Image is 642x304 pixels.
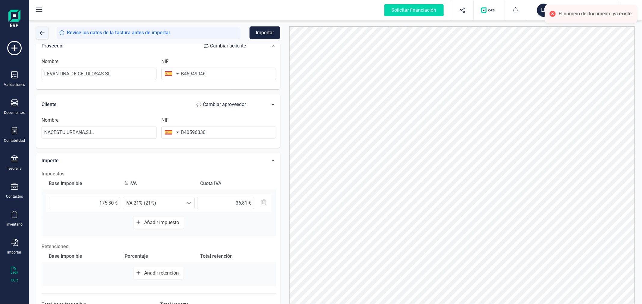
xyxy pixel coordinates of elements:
input: 0,00 € [197,197,254,209]
span: IVA 21% (21%) [123,197,183,209]
button: Importar [250,26,280,39]
div: Importar [8,250,22,255]
button: Solicitar financiación [377,1,451,20]
div: OCR [11,278,18,283]
div: Total retención [198,250,271,262]
div: El número de documento ya existe. [559,11,633,17]
button: Añadir retención [134,267,184,279]
div: Cliente [42,99,252,111]
div: LI [537,4,550,17]
input: 0,00 € [49,197,120,209]
button: Añadir impuesto [134,217,184,229]
div: Base imponible [46,250,120,262]
div: % IVA [122,178,196,190]
label: Nombre [42,58,58,65]
button: LILIV E ITV I VEL AS SLXEVI MARCH WOLTÉS [535,1,612,20]
img: Logo de OPS [481,7,497,13]
div: Porcentaje [122,250,196,262]
div: Proveedor [42,40,252,52]
div: Solicitar financiación [384,4,444,16]
button: Cambiar acliente [198,40,252,52]
span: Importe [42,158,59,163]
span: Revise los datos de la factura antes de importar. [67,29,171,36]
div: Contabilidad [4,138,25,143]
div: Tesorería [7,166,22,171]
div: Inventario [6,222,23,227]
img: Logo Finanedi [8,10,20,29]
label: NIF [161,117,169,124]
label: Nombre [42,117,58,124]
button: Logo de OPS [477,1,501,20]
label: NIF [161,58,169,65]
span: Cambiar a proveedor [203,101,246,108]
div: Base imponible [46,178,120,190]
div: Documentos [4,110,25,115]
p: Retenciones [42,243,276,250]
div: Contactos [6,194,23,199]
h2: Impuestos [42,170,276,178]
div: Validaciones [4,82,25,87]
span: Añadir impuesto [144,220,181,225]
span: Cambiar a cliente [210,42,246,50]
div: Cuota IVA [198,178,271,190]
span: Añadir retención [144,270,181,276]
button: Cambiar aproveedor [191,99,252,111]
